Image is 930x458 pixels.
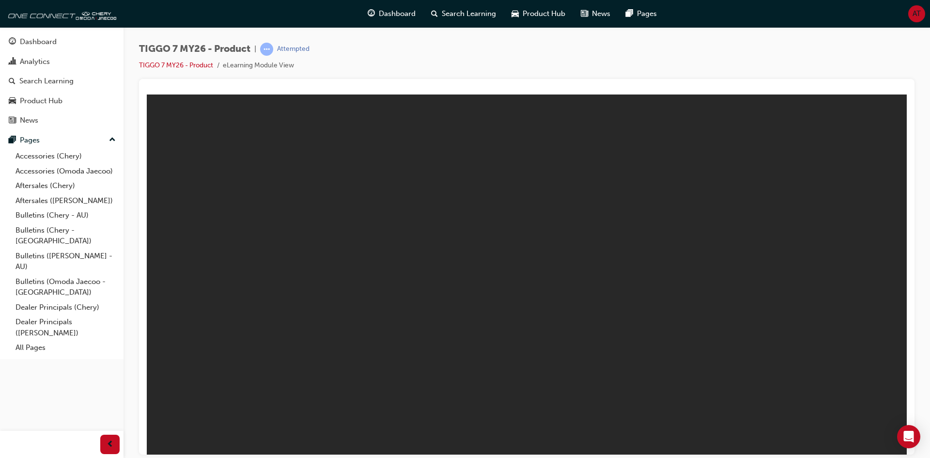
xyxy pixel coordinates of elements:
[12,300,120,315] a: Dealer Principals (Chery)
[9,77,15,86] span: search-icon
[12,164,120,179] a: Accessories (Omoda Jaecoo)
[913,8,921,19] span: AT
[277,45,310,54] div: Attempted
[9,97,16,106] span: car-icon
[12,315,120,340] a: Dealer Principals ([PERSON_NAME])
[260,43,273,56] span: learningRecordVerb_ATTEMPT-icon
[592,8,610,19] span: News
[12,274,120,300] a: Bulletins (Omoda Jaecoo - [GEOGRAPHIC_DATA])
[4,131,120,149] button: Pages
[9,136,16,145] span: pages-icon
[12,249,120,274] a: Bulletins ([PERSON_NAME] - AU)
[139,61,213,69] a: TIGGO 7 MY26 - Product
[139,44,250,55] span: TIGGO 7 MY26 - Product
[20,115,38,126] div: News
[523,8,565,19] span: Product Hub
[618,4,665,24] a: pages-iconPages
[4,72,120,90] a: Search Learning
[360,4,423,24] a: guage-iconDashboard
[223,60,294,71] li: eLearning Module View
[9,116,16,125] span: news-icon
[107,439,114,451] span: prev-icon
[9,38,16,47] span: guage-icon
[431,8,438,20] span: search-icon
[4,92,120,110] a: Product Hub
[20,135,40,146] div: Pages
[581,8,588,20] span: news-icon
[908,5,925,22] button: AT
[4,33,120,51] a: Dashboard
[379,8,416,19] span: Dashboard
[254,44,256,55] span: |
[442,8,496,19] span: Search Learning
[9,58,16,66] span: chart-icon
[637,8,657,19] span: Pages
[423,4,504,24] a: search-iconSearch Learning
[12,208,120,223] a: Bulletins (Chery - AU)
[4,31,120,131] button: DashboardAnalyticsSearch LearningProduct HubNews
[368,8,375,20] span: guage-icon
[4,111,120,129] a: News
[20,95,62,107] div: Product Hub
[20,56,50,67] div: Analytics
[20,36,57,47] div: Dashboard
[12,149,120,164] a: Accessories (Chery)
[12,223,120,249] a: Bulletins (Chery - [GEOGRAPHIC_DATA])
[897,425,920,448] div: Open Intercom Messenger
[573,4,618,24] a: news-iconNews
[504,4,573,24] a: car-iconProduct Hub
[4,53,120,71] a: Analytics
[626,8,633,20] span: pages-icon
[19,76,74,87] div: Search Learning
[12,178,120,193] a: Aftersales (Chery)
[511,8,519,20] span: car-icon
[5,4,116,23] img: oneconnect
[109,134,116,146] span: up-icon
[12,340,120,355] a: All Pages
[12,193,120,208] a: Aftersales ([PERSON_NAME])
